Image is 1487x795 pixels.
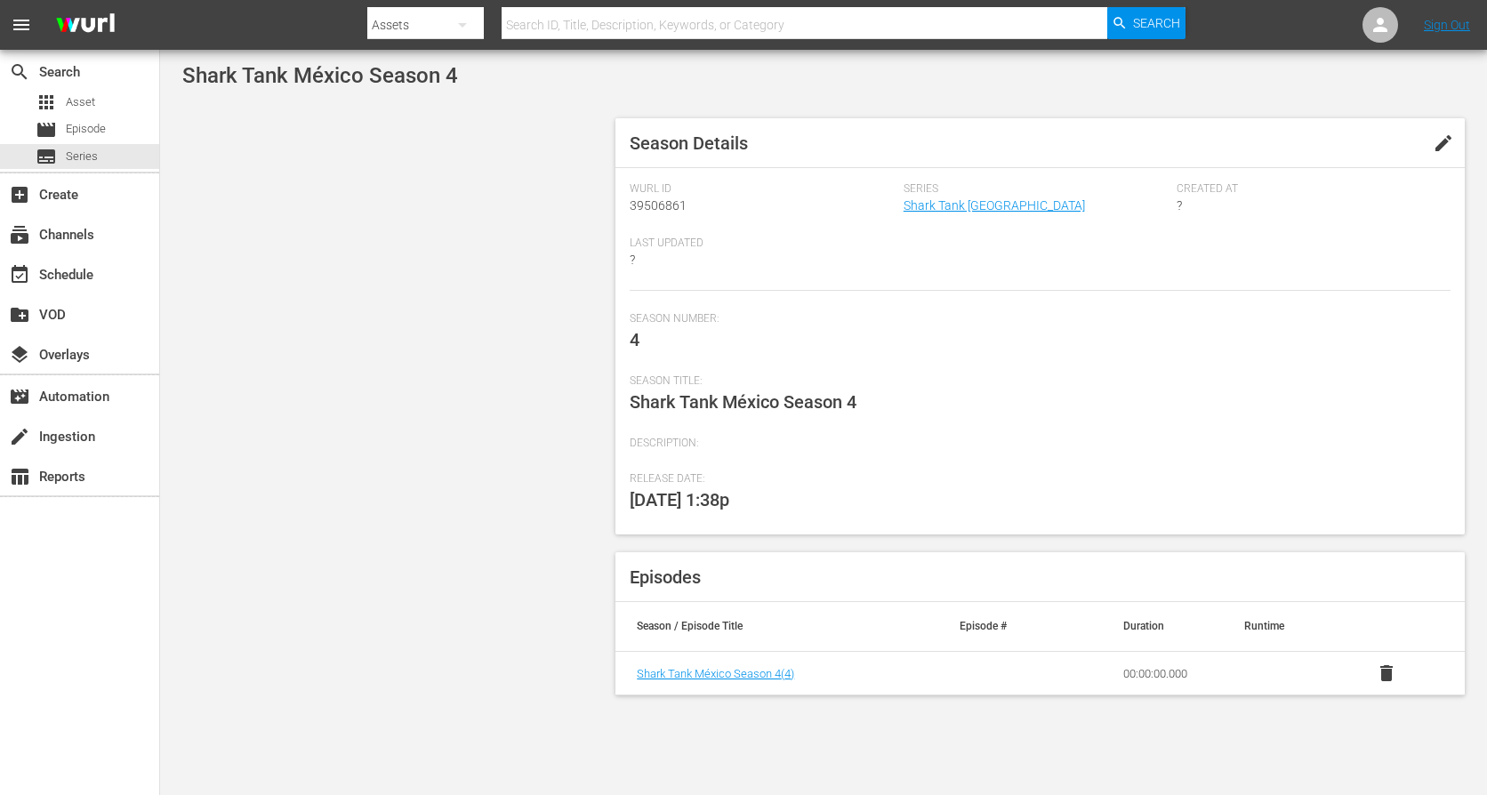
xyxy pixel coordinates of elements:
[9,61,30,83] span: Search
[1376,662,1397,684] span: delete
[1223,602,1344,652] th: Runtime
[630,132,748,154] span: Season Details
[630,237,894,251] span: Last Updated
[9,386,30,407] span: Automation
[630,566,701,588] span: Episodes
[904,182,1168,197] span: Series
[1422,122,1465,165] button: edit
[1177,182,1441,197] span: Created At
[36,146,57,167] span: Series
[637,667,794,680] span: Shark Tank México Season 4 ( 4 )
[630,391,856,413] span: Shark Tank México Season 4
[630,374,1442,389] span: Season Title:
[637,667,794,680] a: Shark Tank México Season 4(4)
[904,198,1085,213] a: Shark Tank [GEOGRAPHIC_DATA]
[9,426,30,447] span: Ingestion
[36,119,57,141] span: Episode
[1177,198,1182,213] span: ?
[182,63,458,88] span: Shark Tank México Season 4
[630,329,639,350] span: 4
[615,602,938,652] th: Season / Episode Title
[66,148,98,165] span: Series
[630,198,687,213] span: 39506861
[9,264,30,285] span: Schedule
[9,466,30,487] span: Reports
[9,304,30,325] span: VOD
[1107,7,1186,39] button: Search
[9,184,30,205] span: Create
[630,437,1442,451] span: Description:
[66,120,106,138] span: Episode
[630,472,1442,486] span: Release Date:
[630,253,635,267] span: ?
[43,4,128,46] img: ans4CAIJ8jUAAAAAAAAAAAAAAAAAAAAAAAAgQb4GAAAAAAAAAAAAAAAAAAAAAAAAJMjXAAAAAAAAAAAAAAAAAAAAAAAAgAT5G...
[938,602,1059,652] th: Episode #
[36,92,57,113] span: Asset
[1433,132,1454,154] span: edit
[630,489,729,510] span: [DATE] 1:38p
[1102,652,1223,695] td: 00:00:00.000
[630,182,894,197] span: Wurl Id
[1424,18,1470,32] a: Sign Out
[1133,7,1180,39] span: Search
[9,344,30,365] span: Overlays
[1102,602,1223,652] th: Duration
[630,312,1442,326] span: Season Number:
[1365,652,1408,695] button: delete
[66,93,95,111] span: Asset
[9,224,30,245] span: Channels
[11,14,32,36] span: menu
